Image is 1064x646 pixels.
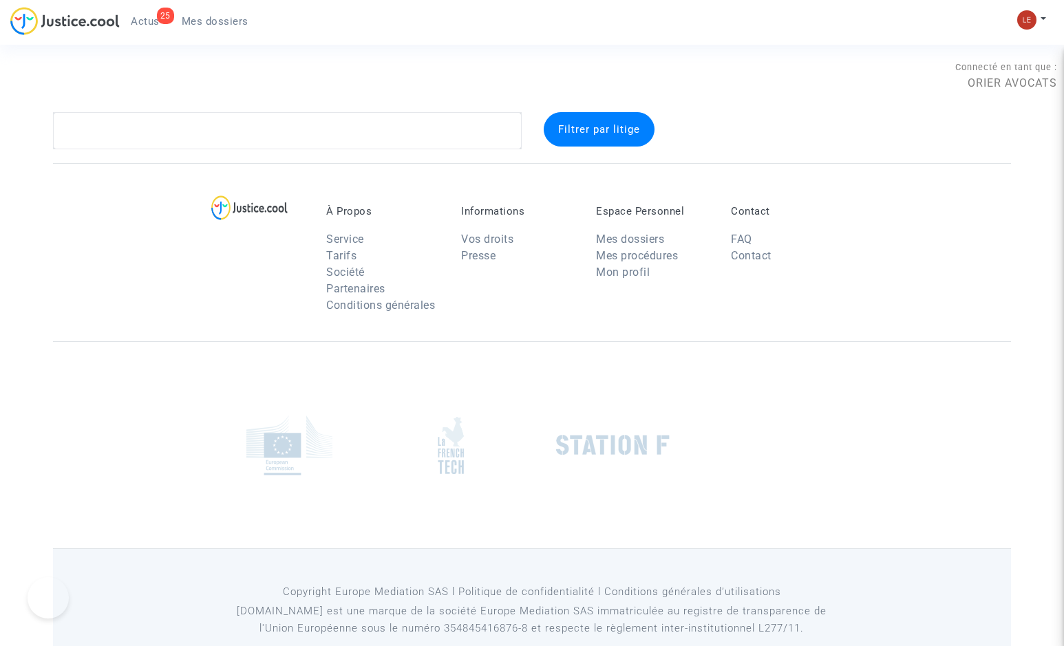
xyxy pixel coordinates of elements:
[596,249,678,262] a: Mes procédures
[326,205,440,217] p: À Propos
[28,577,69,618] iframe: Help Scout Beacon - Open
[326,299,435,312] a: Conditions générales
[171,11,259,32] a: Mes dossiers
[558,123,640,136] span: Filtrer par litige
[461,205,575,217] p: Informations
[326,233,364,246] a: Service
[461,233,513,246] a: Vos droits
[596,266,650,279] a: Mon profil
[596,205,710,217] p: Espace Personnel
[596,233,664,246] a: Mes dossiers
[182,15,248,28] span: Mes dossiers
[461,249,496,262] a: Presse
[218,603,845,637] p: [DOMAIN_NAME] est une marque de la société Europe Mediation SAS immatriculée au registre de tr...
[326,266,365,279] a: Société
[10,7,120,35] img: jc-logo.svg
[211,195,288,220] img: logo-lg.svg
[131,15,160,28] span: Actus
[326,282,385,295] a: Partenaires
[731,205,845,217] p: Contact
[326,249,357,262] a: Tarifs
[218,583,845,601] p: Copyright Europe Mediation SAS l Politique de confidentialité l Conditions générales d’utilisa...
[731,249,772,262] a: Contact
[955,62,1057,72] span: Connecté en tant que :
[157,8,174,24] div: 25
[246,416,332,475] img: europe_commision.png
[120,11,171,32] a: 25Actus
[438,416,464,475] img: french_tech.png
[731,233,752,246] a: FAQ
[1017,10,1036,30] img: 7d989c7df380ac848c7da5f314e8ff03
[556,435,670,455] img: stationf.png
